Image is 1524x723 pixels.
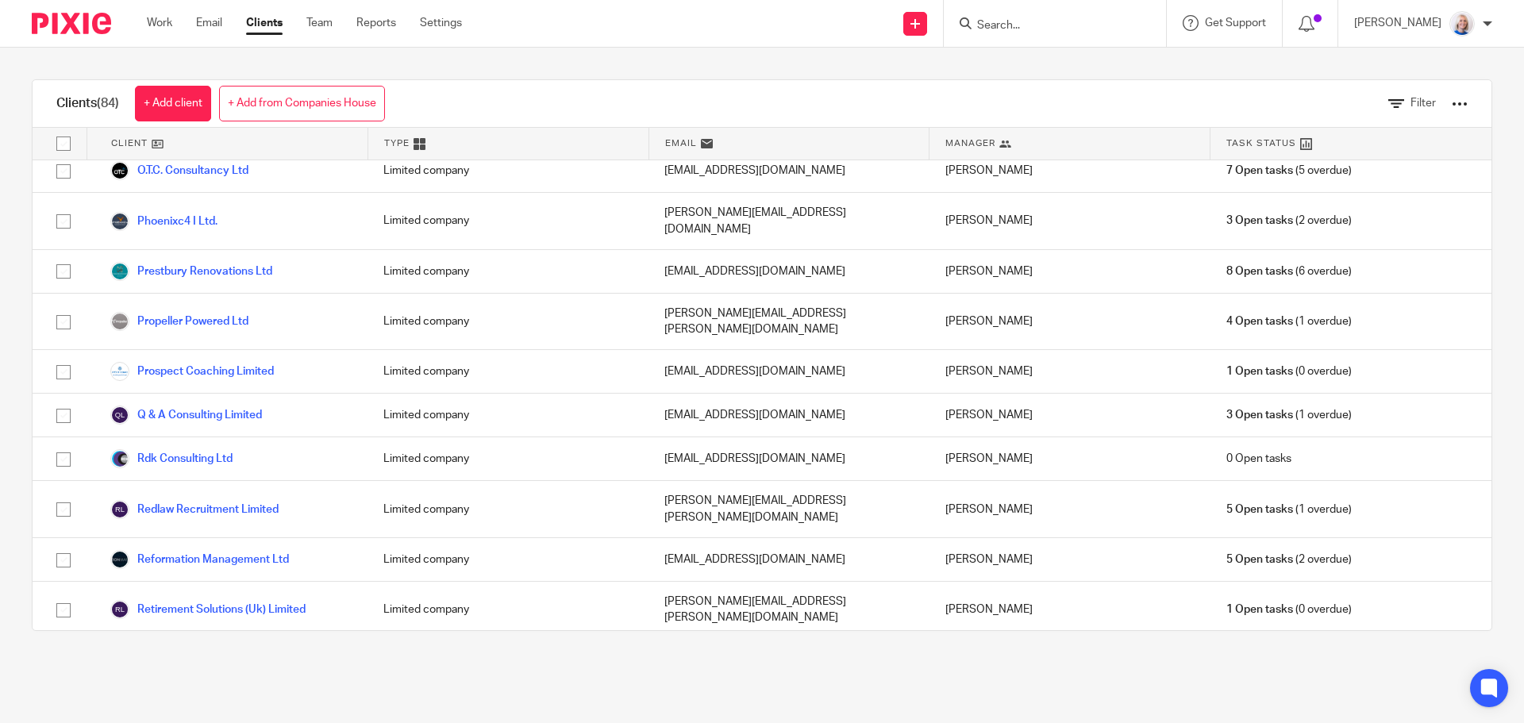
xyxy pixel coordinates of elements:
[1226,137,1296,150] span: Task Status
[929,294,1210,350] div: [PERSON_NAME]
[1226,407,1293,423] span: 3 Open tasks
[368,294,648,350] div: Limited company
[1226,213,1293,229] span: 3 Open tasks
[1226,407,1352,423] span: (1 overdue)
[1354,15,1441,31] p: [PERSON_NAME]
[135,86,211,121] a: + Add client
[48,129,79,159] input: Select all
[32,13,111,34] img: Pixie
[111,137,148,150] span: Client
[648,582,929,638] div: [PERSON_NAME][EMAIL_ADDRESS][PERSON_NAME][DOMAIN_NAME]
[368,538,648,581] div: Limited company
[929,582,1210,638] div: [PERSON_NAME]
[1226,163,1293,179] span: 7 Open tasks
[1226,451,1291,467] span: 0 Open tasks
[368,437,648,480] div: Limited company
[929,149,1210,192] div: [PERSON_NAME]
[110,161,129,180] img: otc.png
[110,449,129,468] img: logo1.png
[929,350,1210,393] div: [PERSON_NAME]
[246,15,283,31] a: Clients
[110,262,129,281] img: neighbour.jpg
[368,394,648,436] div: Limited company
[384,137,410,150] span: Type
[648,250,929,293] div: [EMAIL_ADDRESS][DOMAIN_NAME]
[1205,17,1266,29] span: Get Support
[110,362,274,381] a: Prospect Coaching Limited
[1226,263,1352,279] span: (6 overdue)
[110,449,233,468] a: Rdk Consulting Ltd
[368,250,648,293] div: Limited company
[929,437,1210,480] div: [PERSON_NAME]
[368,149,648,192] div: Limited company
[97,97,119,110] span: (84)
[110,500,279,519] a: Redlaw Recruitment Limited
[1226,552,1352,567] span: (2 overdue)
[648,437,929,480] div: [EMAIL_ADDRESS][DOMAIN_NAME]
[110,362,129,381] img: prospect.png
[648,350,929,393] div: [EMAIL_ADDRESS][DOMAIN_NAME]
[1410,98,1436,109] span: Filter
[110,550,129,569] img: reformation.jpg
[1226,502,1352,517] span: (1 overdue)
[976,19,1118,33] input: Search
[110,212,129,231] img: logo.png
[1226,313,1352,329] span: (1 overdue)
[648,193,929,249] div: [PERSON_NAME][EMAIL_ADDRESS][DOMAIN_NAME]
[1226,602,1352,617] span: (0 overdue)
[1226,313,1293,329] span: 4 Open tasks
[1226,263,1293,279] span: 8 Open tasks
[1226,213,1352,229] span: (2 overdue)
[196,15,222,31] a: Email
[945,137,995,150] span: Manager
[110,312,248,331] a: Propeller Powered Ltd
[110,262,272,281] a: Prestbury Renovations Ltd
[56,95,119,112] h1: Clients
[110,600,306,619] a: Retirement Solutions (Uk) Limited
[110,212,217,231] a: Phoenixc4 I Ltd.
[219,86,385,121] a: + Add from Companies House
[368,193,648,249] div: Limited company
[929,250,1210,293] div: [PERSON_NAME]
[368,582,648,638] div: Limited company
[147,15,172,31] a: Work
[306,15,333,31] a: Team
[648,538,929,581] div: [EMAIL_ADDRESS][DOMAIN_NAME]
[648,149,929,192] div: [EMAIL_ADDRESS][DOMAIN_NAME]
[368,350,648,393] div: Limited company
[929,481,1210,537] div: [PERSON_NAME]
[665,137,697,150] span: Email
[110,550,289,569] a: Reformation Management Ltd
[110,600,129,619] img: svg%3E
[356,15,396,31] a: Reports
[929,193,1210,249] div: [PERSON_NAME]
[648,394,929,436] div: [EMAIL_ADDRESS][DOMAIN_NAME]
[368,481,648,537] div: Limited company
[110,500,129,519] img: svg%3E
[1226,502,1293,517] span: 5 Open tasks
[110,406,262,425] a: Q & A Consulting Limited
[110,161,248,180] a: O.T.C. Consultancy Ltd
[929,394,1210,436] div: [PERSON_NAME]
[420,15,462,31] a: Settings
[110,406,129,425] img: svg%3E
[1449,11,1475,37] img: Low%20Res%20-%20Your%20Support%20Team%20-5.jpg
[1226,552,1293,567] span: 5 Open tasks
[1226,602,1293,617] span: 1 Open tasks
[929,538,1210,581] div: [PERSON_NAME]
[648,294,929,350] div: [PERSON_NAME][EMAIL_ADDRESS][PERSON_NAME][DOMAIN_NAME]
[1226,363,1293,379] span: 1 Open tasks
[1226,163,1352,179] span: (5 overdue)
[1226,363,1352,379] span: (0 overdue)
[110,312,129,331] img: logo.png
[648,481,929,537] div: [PERSON_NAME][EMAIL_ADDRESS][PERSON_NAME][DOMAIN_NAME]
